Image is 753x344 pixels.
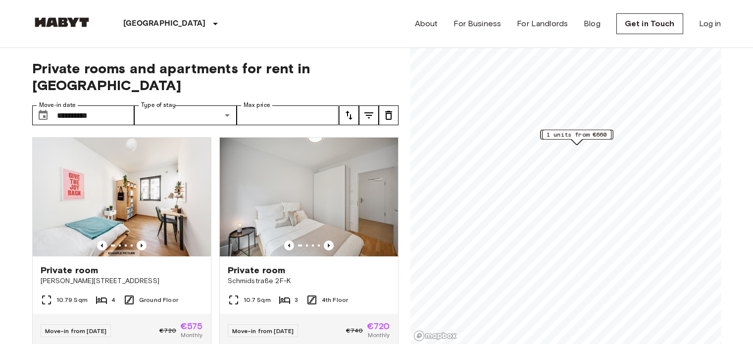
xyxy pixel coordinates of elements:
button: tune [379,105,399,125]
img: Marketing picture of unit DE-01-09-022-03Q [33,138,211,256]
span: Monthly [181,331,202,340]
a: Blog [584,18,601,30]
button: Previous image [324,241,334,250]
label: Move-in date [39,101,76,109]
span: 4th Floor [322,295,348,304]
a: For Landlords [517,18,568,30]
a: Mapbox logo [413,330,457,342]
button: Previous image [284,241,294,250]
span: [PERSON_NAME][STREET_ADDRESS] [41,276,203,286]
span: €720 [367,322,390,331]
span: Move-in from [DATE] [45,327,107,335]
span: Monthly [368,331,390,340]
span: €740 [346,326,363,335]
div: Map marker [540,130,613,145]
span: Schmidstraße 2F-K [228,276,390,286]
a: Log in [699,18,721,30]
button: tune [359,105,379,125]
p: [GEOGRAPHIC_DATA] [123,18,206,30]
span: 4 [111,295,115,304]
span: €575 [180,322,203,331]
div: Map marker [542,130,611,145]
label: Max price [244,101,270,109]
span: 10.7 Sqm [244,295,271,304]
a: Get in Touch [616,13,683,34]
button: Previous image [97,241,107,250]
span: €720 [159,326,176,335]
span: 3 [295,295,298,304]
a: For Business [453,18,501,30]
img: Marketing picture of unit DE-01-260-014-01 [220,138,398,256]
a: About [415,18,438,30]
span: Private rooms and apartments for rent in [GEOGRAPHIC_DATA] [32,60,399,94]
span: Private room [228,264,286,276]
span: 10.79 Sqm [56,295,88,304]
span: Ground Floor [139,295,178,304]
button: Choose date, selected date is 3 Oct 2025 [33,105,53,125]
img: Habyt [32,17,92,27]
button: tune [339,105,359,125]
span: Private room [41,264,99,276]
label: Type of stay [141,101,176,109]
span: 1 units from €660 [547,130,607,139]
button: Previous image [137,241,147,250]
span: Move-in from [DATE] [232,327,294,335]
